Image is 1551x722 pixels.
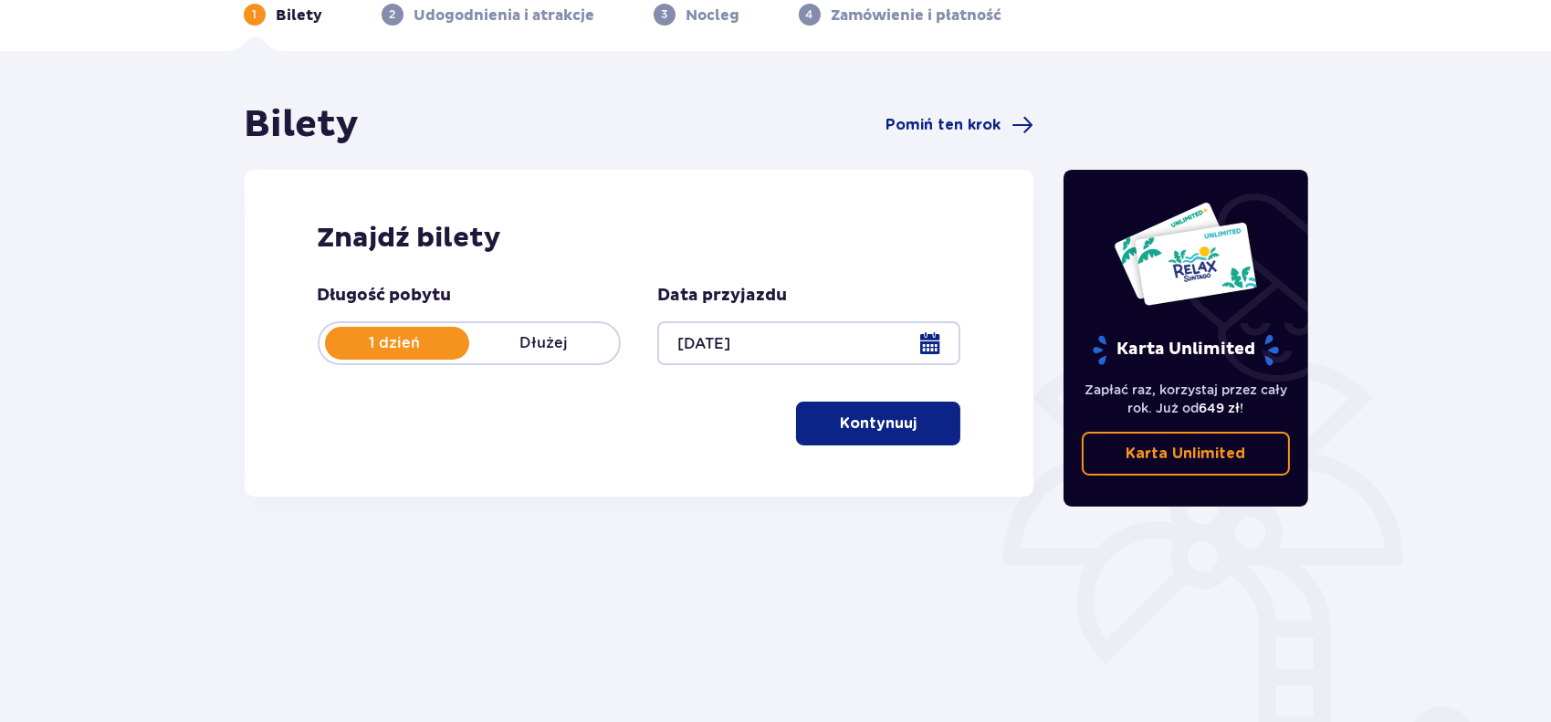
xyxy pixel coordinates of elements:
div: 4Zamówienie i płatność [799,4,1002,26]
p: Długość pobytu [318,285,452,307]
p: Kontynuuj [840,413,917,434]
p: Karta Unlimited [1091,334,1281,366]
span: 649 zł [1199,401,1240,415]
p: Bilety [277,5,323,26]
p: 2 [389,6,395,23]
p: Karta Unlimited [1126,444,1245,464]
img: Dwie karty całoroczne do Suntago z napisem 'UNLIMITED RELAX', na białym tle z tropikalnymi liśćmi... [1113,201,1258,307]
div: 2Udogodnienia i atrakcje [382,4,595,26]
span: Pomiń ten krok [886,115,1001,135]
p: 4 [806,6,813,23]
p: Dłużej [469,333,619,353]
p: Data przyjazdu [657,285,787,307]
h1: Bilety [245,102,360,148]
p: 3 [661,6,667,23]
h2: Znajdź bilety [318,221,961,256]
p: 1 dzień [320,333,469,353]
a: Karta Unlimited [1082,432,1290,476]
p: Zapłać raz, korzystaj przez cały rok. Już od ! [1082,381,1290,417]
p: Nocleg [686,5,740,26]
p: Udogodnienia i atrakcje [414,5,595,26]
a: Pomiń ten krok [886,114,1033,136]
div: 3Nocleg [654,4,740,26]
p: Zamówienie i płatność [832,5,1002,26]
p: 1 [252,6,257,23]
div: 1Bilety [244,4,323,26]
button: Kontynuuj [796,402,960,445]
